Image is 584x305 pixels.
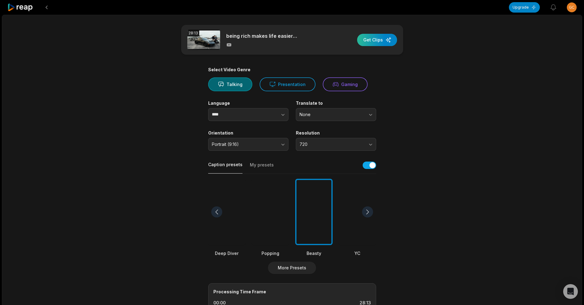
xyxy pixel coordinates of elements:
div: Open Intercom Messenger [563,284,578,299]
span: None [300,112,364,117]
button: Portrait (9:16) [208,138,288,151]
button: Presentation [260,77,315,91]
div: Processing Time Frame [213,288,371,295]
span: Portrait (9:16) [212,142,276,147]
div: Deep Diver [208,250,246,256]
button: Caption presets [208,162,242,174]
label: Orientation [208,130,288,136]
button: Gaming [323,77,368,91]
button: Talking [208,77,252,91]
div: 28:13 [187,30,199,37]
button: 720 [296,138,376,151]
button: More Presets [268,262,316,274]
button: My presets [250,162,274,174]
label: Language [208,100,288,106]
button: None [296,108,376,121]
div: YC [339,250,376,256]
span: 720 [300,142,364,147]
div: Popping [252,250,289,256]
button: Get Clips [357,34,397,46]
label: Translate to [296,100,376,106]
button: Upgrade [509,2,540,13]
p: being rich makes life easier… [226,32,297,40]
div: Beasty [295,250,333,256]
div: Select Video Genre [208,67,376,72]
label: Resolution [296,130,376,136]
